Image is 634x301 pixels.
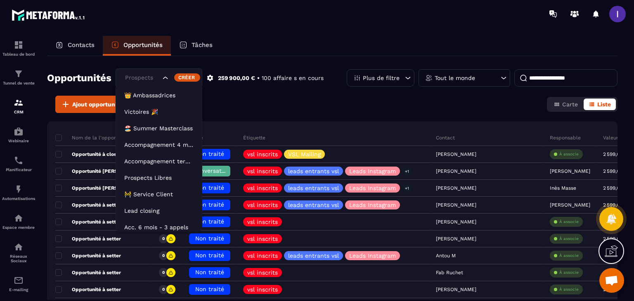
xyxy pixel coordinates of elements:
[2,225,35,230] p: Espace membre
[195,184,224,191] span: Non traité
[562,101,578,108] span: Carte
[55,151,121,158] p: Opportunité à closer
[123,41,163,49] p: Opportunités
[14,127,24,136] img: automations
[243,134,265,141] p: Étiquette
[559,287,579,292] p: À associe
[402,167,412,176] p: +1
[2,207,35,236] a: automationsautomationsEspace membre
[2,92,35,120] a: formationformationCRM
[550,185,576,191] p: Inès Masse
[2,149,35,178] a: schedulerschedulerPlanificateur
[162,270,165,275] p: 0
[162,236,165,242] p: 0
[2,52,35,56] p: Tableau de bord
[55,96,128,113] button: Ajout opportunité
[124,124,194,132] p: 🏖️ Summer Masterclass
[402,184,412,193] p: +1
[192,41,213,49] p: Tâches
[14,184,24,194] img: automations
[603,168,627,174] p: 2 599,00 €
[2,63,35,92] a: formationformationTunnel de vente
[559,219,579,225] p: À associe
[12,7,86,22] img: logo
[2,120,35,149] a: automationsautomationsWebinaire
[72,100,123,108] span: Ajout opportunité
[247,236,278,242] p: vsl inscrits
[257,74,260,82] p: •
[55,269,121,276] p: Opportunité à setter
[195,235,224,242] span: Non traité
[55,202,121,208] p: Opportunité à setter
[68,41,95,49] p: Contacts
[559,253,579,259] p: À associe
[124,190,194,198] p: 🚧 Service Client
[550,134,581,141] p: Responsable
[195,218,224,225] span: Non traité
[247,253,278,259] p: vsl inscrits
[55,185,144,191] p: Opportunité [PERSON_NAME]
[124,108,194,116] p: Victoires 🎉
[116,68,202,87] div: Search for option
[247,185,278,191] p: vsl inscrits
[599,268,624,293] a: Ouvrir le chat
[247,287,278,292] p: vsl inscrits
[288,202,339,208] p: leads entrants vsl
[193,167,257,174] span: Conversation en cours
[171,36,221,56] a: Tâches
[247,151,278,157] p: vsl inscrits
[349,253,396,259] p: Leads Instagram
[2,254,35,263] p: Réseaux Sociaux
[55,134,130,141] p: Nom de la l'opportunité
[103,36,171,56] a: Opportunités
[247,168,278,174] p: vsl inscrits
[124,207,194,215] p: Lead closing
[559,236,579,242] p: À associe
[2,81,35,85] p: Tunnel de vente
[218,74,255,82] p: 259 900,00 €
[247,270,278,275] p: vsl inscrits
[47,36,103,56] a: Contacts
[124,157,194,165] p: Accompagnement terminé
[559,151,579,157] p: À associe
[549,99,583,110] button: Carte
[195,201,224,208] span: Non traité
[550,168,590,174] p: [PERSON_NAME]
[55,168,144,174] p: Opportunité [PERSON_NAME]
[2,269,35,298] a: emailemailE-mailing
[2,34,35,63] a: formationformationTableau de bord
[597,101,611,108] span: Liste
[14,242,24,252] img: social-network
[2,287,35,292] p: E-mailing
[2,110,35,114] p: CRM
[288,253,339,259] p: leads entrants vsl
[55,219,121,225] p: Opportunité à setter
[14,155,24,165] img: scheduler
[14,213,24,223] img: automations
[55,252,121,259] p: Opportunité à setter
[559,270,579,275] p: À associe
[55,286,121,293] p: Opportunité à setter
[550,202,590,208] p: [PERSON_NAME]
[162,253,165,259] p: 0
[195,252,224,259] span: Non traité
[349,202,396,208] p: Leads Instagram
[288,185,339,191] p: leads entrants vsl
[174,73,200,82] div: Créer
[124,223,194,231] p: Acc. 6 mois - 3 appels
[195,286,224,292] span: Non traité
[47,70,111,86] h2: Opportunités
[2,139,35,143] p: Webinaire
[288,168,339,174] p: leads entrants vsl
[288,151,321,157] p: VSL Mailing
[195,269,224,275] span: Non traité
[603,270,627,275] p: 2 599,00 €
[436,134,455,141] p: Contact
[262,74,324,82] p: 100 affaire s en cours
[124,174,194,182] p: Prospects Libres
[603,185,627,191] p: 2 599,00 €
[435,75,475,81] p: Tout le monde
[195,150,224,157] span: Non traité
[162,287,165,292] p: 0
[2,236,35,269] a: social-networksocial-networkRéseaux Sociaux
